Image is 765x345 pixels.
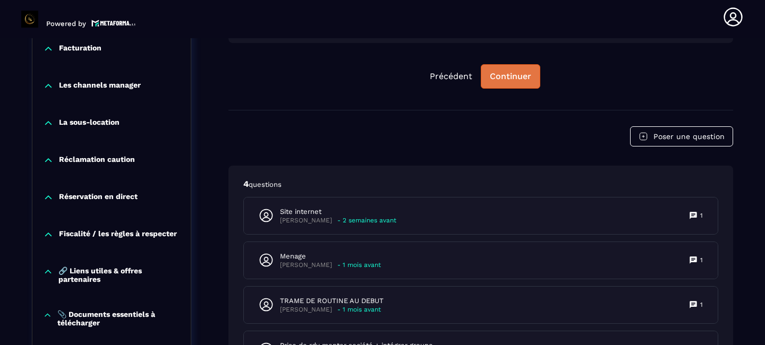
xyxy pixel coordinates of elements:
p: - 2 semaines avant [337,217,396,225]
p: 📎 Documents essentiels à télécharger [57,310,180,327]
p: 4 [243,178,718,190]
p: TRAME DE ROUTINE AU DEBUT [280,296,384,306]
p: 1 [700,256,703,264]
button: Continuer [481,64,540,89]
img: logo [91,19,136,28]
p: Réclamation caution [59,155,135,166]
p: Les channels manager [59,81,141,91]
p: - 1 mois avant [337,306,381,314]
p: 1 [700,211,703,220]
p: Facturation [59,44,101,54]
p: Menage [280,252,381,261]
p: [PERSON_NAME] [280,217,332,225]
p: [PERSON_NAME] [280,261,332,269]
p: Réservation en direct [59,192,138,203]
button: Poser une question [630,126,733,146]
p: 1 [700,300,703,309]
p: [PERSON_NAME] [280,306,332,314]
p: Site internet [280,207,396,217]
img: logo-branding [21,11,38,28]
p: 🔗 Liens utiles & offres partenaires [58,266,180,283]
p: - 1 mois avant [337,261,381,269]
p: Fiscalité / les règles à respecter [59,229,177,240]
span: questions [249,180,282,188]
button: Précédent [421,65,481,88]
div: Continuer [490,71,531,82]
p: Powered by [46,20,86,28]
p: La sous-location [59,118,120,128]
